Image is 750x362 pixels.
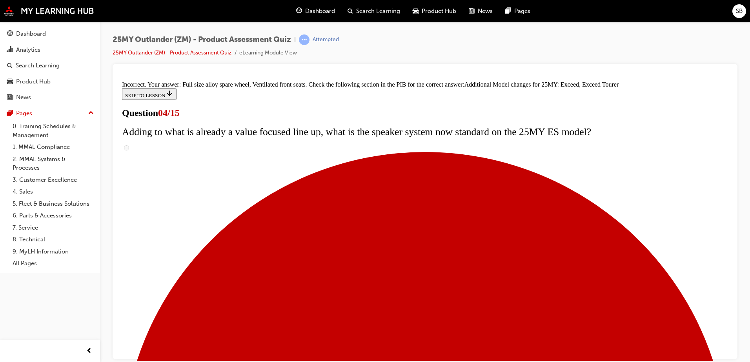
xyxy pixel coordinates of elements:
[294,35,296,44] span: |
[469,6,475,16] span: news-icon
[16,93,31,102] div: News
[3,10,58,22] button: SKIP TO LESSON
[732,4,746,18] button: SB
[406,3,462,19] a: car-iconProduct Hub
[413,6,419,16] span: car-icon
[6,14,55,20] span: SKIP TO LESSON
[9,222,97,234] a: 7. Service
[3,58,97,73] a: Search Learning
[9,174,97,186] a: 3. Customer Excellence
[86,346,92,356] span: prev-icon
[514,7,530,16] span: Pages
[9,120,97,141] a: 0. Training Schedules & Management
[239,49,297,58] li: eLearning Module View
[3,106,97,121] button: Pages
[9,153,97,174] a: 2. MMAL Systems & Processes
[9,246,97,258] a: 9. MyLH Information
[290,3,341,19] a: guage-iconDashboard
[7,31,13,38] span: guage-icon
[113,35,291,44] span: 25MY Outlander (ZM) - Product Assessment Quiz
[7,62,13,69] span: search-icon
[3,27,97,41] a: Dashboard
[499,3,537,19] a: pages-iconPages
[3,43,97,57] a: Analytics
[16,29,46,38] div: Dashboard
[16,45,40,54] div: Analytics
[88,108,94,118] span: up-icon
[313,36,339,43] div: Attempted
[9,141,97,153] a: 1. MMAL Compliance
[16,61,60,70] div: Search Learning
[7,78,13,85] span: car-icon
[9,210,97,222] a: 6. Parts & Accessories
[3,25,97,106] button: DashboardAnalyticsSearch LearningProduct HubNews
[3,90,97,105] a: News
[3,3,609,10] div: Incorrect. Your answer: Full size alloy spare wheel, Ventilated front seats. Check the following ...
[7,47,13,54] span: chart-icon
[16,77,51,86] div: Product Hub
[16,109,32,118] div: Pages
[4,6,94,16] img: mmal
[356,7,400,16] span: Search Learning
[478,7,493,16] span: News
[9,198,97,210] a: 5. Fleet & Business Solutions
[113,49,231,56] a: 25MY Outlander (ZM) - Product Assessment Quiz
[9,257,97,270] a: All Pages
[7,110,13,117] span: pages-icon
[9,233,97,246] a: 8. Technical
[9,186,97,198] a: 4. Sales
[341,3,406,19] a: search-iconSearch Learning
[505,6,511,16] span: pages-icon
[7,94,13,101] span: news-icon
[296,6,302,16] span: guage-icon
[736,7,743,16] span: SB
[348,6,353,16] span: search-icon
[422,7,456,16] span: Product Hub
[3,74,97,89] a: Product Hub
[299,34,309,45] span: learningRecordVerb_ATTEMPT-icon
[305,7,335,16] span: Dashboard
[462,3,499,19] a: news-iconNews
